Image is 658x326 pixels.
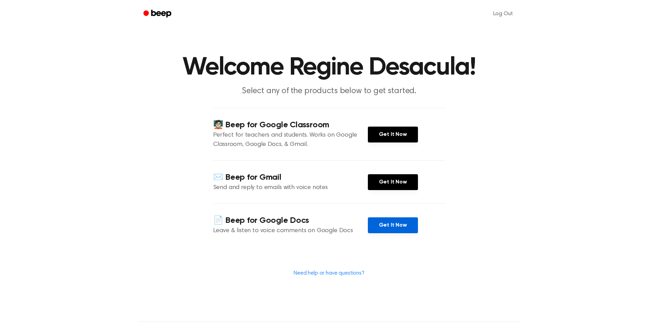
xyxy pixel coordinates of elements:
[368,174,418,190] a: Get It Now
[139,7,178,21] a: Beep
[368,127,418,142] a: Get It Now
[486,6,520,22] a: Log Out
[213,131,368,149] p: Perfect for teachers and students. Works on Google Classroom, Google Docs, & Gmail.
[213,119,368,131] h4: 🧑🏻‍🏫 Beep for Google Classroom
[152,55,506,80] h1: Welcome Regine Desacula!
[368,217,418,233] a: Get It Now
[213,215,368,226] h4: 📄 Beep for Google Docs
[294,270,364,276] a: Need help or have questions?
[213,172,368,183] h4: ✉️ Beep for Gmail
[213,226,368,236] p: Leave & listen to voice comments on Google Docs
[213,183,368,192] p: Send and reply to emails with voice notes
[197,86,462,97] p: Select any of the products below to get started.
